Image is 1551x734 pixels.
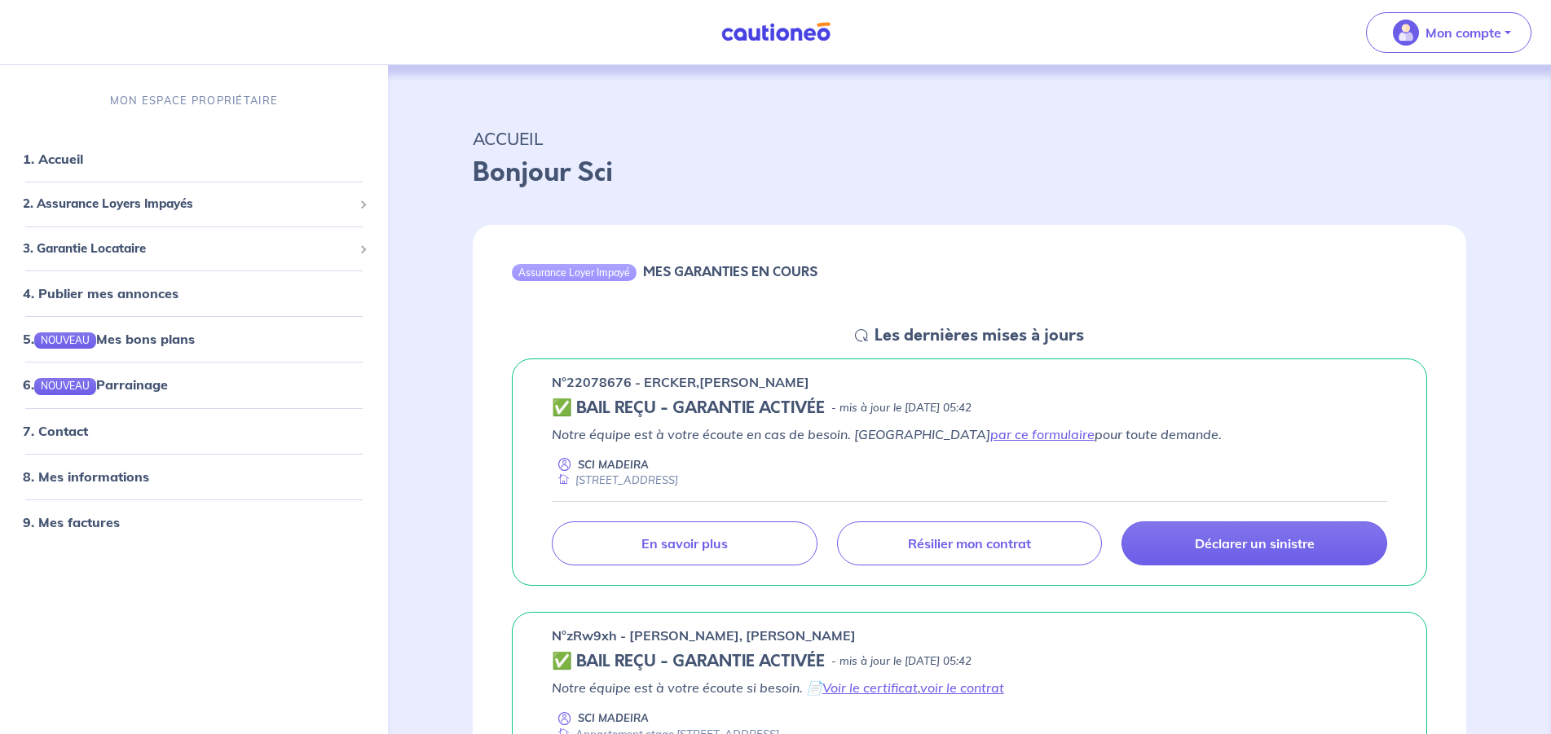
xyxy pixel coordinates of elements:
a: 4. Publier mes annonces [23,285,178,301]
p: MON ESPACE PROPRIÉTAIRE [110,93,278,108]
a: Déclarer un sinistre [1121,521,1387,565]
h5: Les dernières mises à jours [875,326,1084,345]
a: 5.NOUVEAUMes bons plans [23,331,195,347]
p: Résilier mon contrat [908,535,1031,552]
div: state: CONTRACT-VALIDATED, Context: ,MAYBE-CERTIFICATE,,LESSOR-DOCUMENTS,IS-ODEALIM [552,398,1387,418]
a: En savoir plus [552,521,817,565]
p: SCI MADEIRA [578,457,649,472]
p: En savoir plus [641,535,728,552]
div: 2. Assurance Loyers Impayés [7,188,381,220]
div: 5.NOUVEAUMes bons plans [7,323,381,355]
span: 3. Garantie Locataire [23,240,353,258]
a: Voir le certificat [822,679,918,696]
div: state: CONTRACT-VALIDATED, Context: NEW,MAYBE-CERTIFICATE,RELATIONSHIP,LESSOR-DOCUMENTS [552,652,1387,671]
a: 1. Accueil [23,151,83,167]
div: 9. Mes factures [7,506,381,538]
div: [STREET_ADDRESS] [552,472,678,488]
h6: MES GARANTIES EN COURS [643,264,817,279]
a: voir le contrat [920,679,1004,696]
h5: ✅ BAIL REÇU - GARANTIE ACTIVÉE [552,652,825,671]
div: 1. Accueil [7,143,381,175]
h5: ✅ BAIL REÇU - GARANTIE ACTIVÉE [552,398,825,418]
p: Notre équipe est à votre écoute en cas de besoin. [GEOGRAPHIC_DATA] pour toute demande. [552,424,1387,444]
p: - mis à jour le [DATE] 05:42 [831,400,972,416]
div: 8. Mes informations [7,460,381,493]
a: 9. Mes factures [23,514,120,530]
button: illu_account_valid_menu.svgMon compte [1366,12,1531,53]
img: illu_account_valid_menu.svg [1393,20,1419,46]
span: 2. Assurance Loyers Impayés [23,195,353,213]
a: Résilier mon contrat [837,521,1103,565]
p: n°zRw9xh - [PERSON_NAME], [PERSON_NAME] [552,626,856,645]
p: Mon compte [1425,23,1501,42]
div: 7. Contact [7,415,381,447]
p: ACCUEIL [473,124,1466,153]
div: Assurance Loyer Impayé [512,264,637,280]
p: - mis à jour le [DATE] 05:42 [831,653,972,670]
a: par ce formulaire [990,426,1095,442]
div: 4. Publier mes annonces [7,277,381,310]
a: 6.NOUVEAUParrainage [23,376,168,393]
p: Notre équipe est à votre écoute si besoin. 📄 , [552,678,1387,697]
div: 3. Garantie Locataire [7,233,381,265]
a: 7. Contact [23,423,88,439]
div: 6.NOUVEAUParrainage [7,368,381,401]
p: n°22078676 - ERCKER,[PERSON_NAME] [552,372,809,392]
p: SCI MADEIRA [578,710,649,726]
a: 8. Mes informations [23,468,149,485]
p: Bonjour Sci [473,153,1466,192]
img: Cautioneo [715,22,837,42]
p: Déclarer un sinistre [1195,535,1315,552]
